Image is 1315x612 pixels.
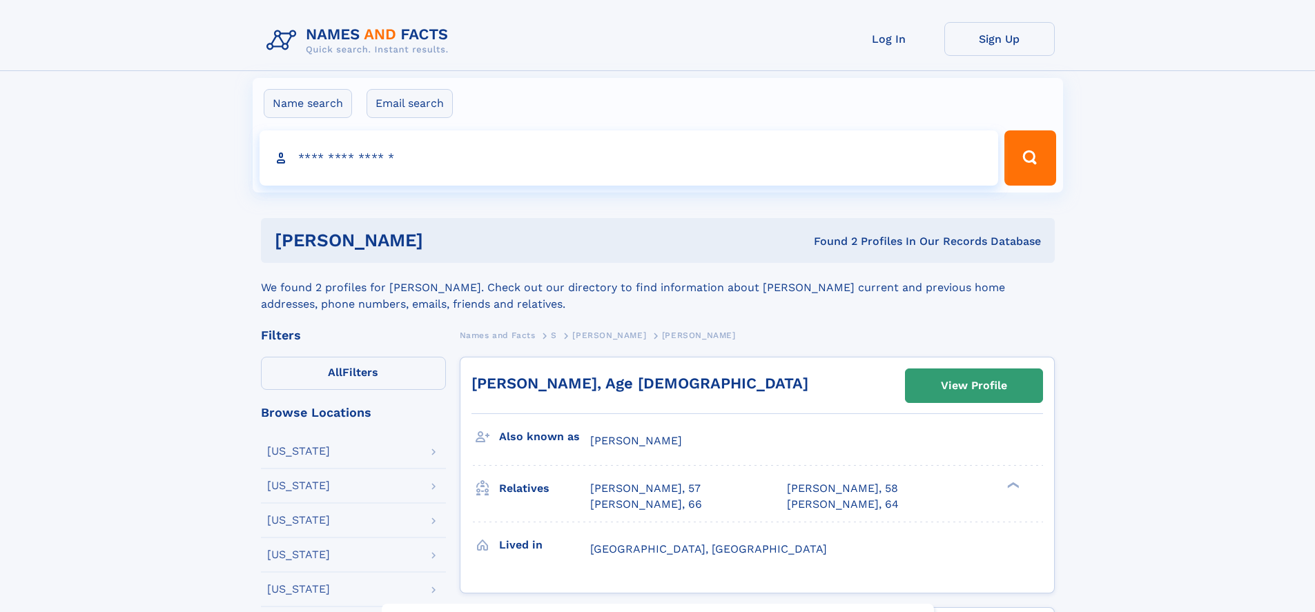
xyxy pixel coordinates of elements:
[944,22,1055,56] a: Sign Up
[267,584,330,595] div: [US_STATE]
[267,549,330,560] div: [US_STATE]
[551,326,557,344] a: S
[906,369,1042,402] a: View Profile
[590,434,682,447] span: [PERSON_NAME]
[941,370,1007,402] div: View Profile
[590,542,827,555] span: [GEOGRAPHIC_DATA], [GEOGRAPHIC_DATA]
[590,481,701,496] a: [PERSON_NAME], 57
[787,481,898,496] a: [PERSON_NAME], 58
[1004,481,1020,490] div: ❯
[499,533,590,557] h3: Lived in
[618,234,1041,249] div: Found 2 Profiles In Our Records Database
[261,263,1055,313] div: We found 2 profiles for [PERSON_NAME]. Check out our directory to find information about [PERSON_...
[261,329,446,342] div: Filters
[834,22,944,56] a: Log In
[267,480,330,491] div: [US_STATE]
[590,497,702,512] a: [PERSON_NAME], 66
[551,330,557,340] span: S
[261,406,446,419] div: Browse Locations
[261,357,446,390] label: Filters
[499,425,590,448] h3: Also known as
[471,375,808,392] a: [PERSON_NAME], Age [DEMOGRAPHIC_DATA]
[572,330,646,340] span: [PERSON_NAME]
[275,232,618,249] h1: [PERSON_NAME]
[662,330,736,340] span: [PERSON_NAME]
[367,89,453,118] label: Email search
[267,446,330,457] div: [US_STATE]
[328,366,342,379] span: All
[261,22,460,59] img: Logo Names and Facts
[267,515,330,526] div: [US_STATE]
[572,326,646,344] a: [PERSON_NAME]
[787,497,899,512] a: [PERSON_NAME], 64
[460,326,536,344] a: Names and Facts
[264,89,352,118] label: Name search
[1004,130,1055,186] button: Search Button
[499,477,590,500] h3: Relatives
[260,130,999,186] input: search input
